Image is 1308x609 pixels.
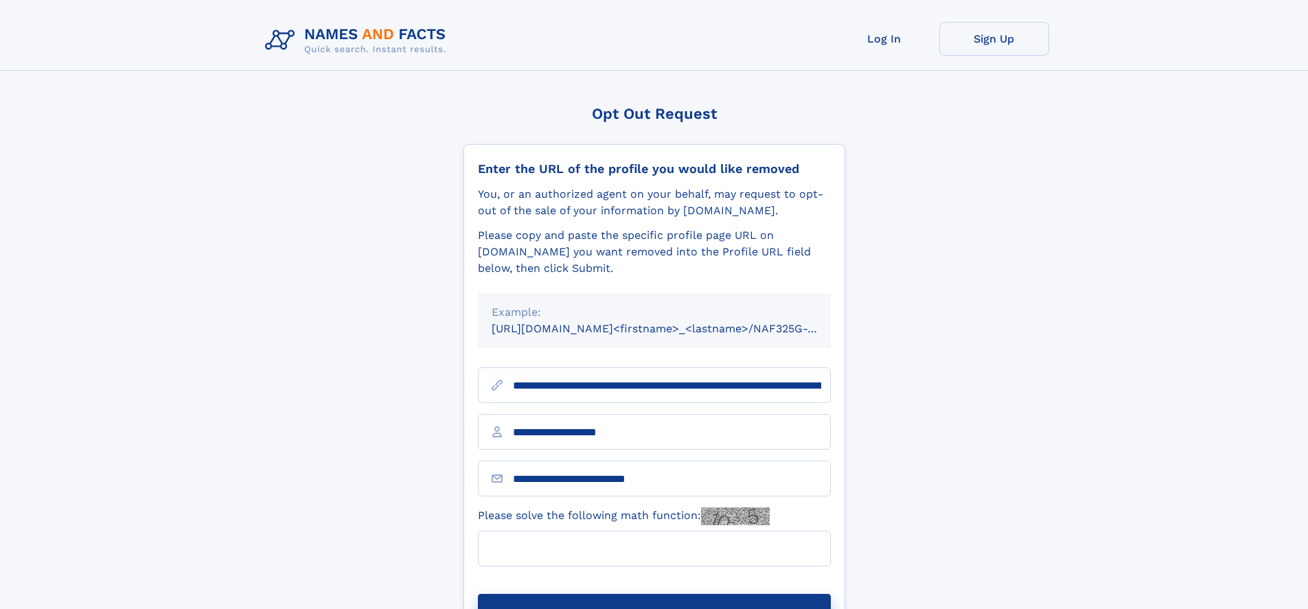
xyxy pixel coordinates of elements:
a: Log In [829,22,939,56]
small: [URL][DOMAIN_NAME]<firstname>_<lastname>/NAF325G-xxxxxxxx [492,322,857,335]
img: Logo Names and Facts [260,22,457,59]
div: Opt Out Request [463,105,845,122]
a: Sign Up [939,22,1049,56]
div: Example: [492,304,817,321]
div: You, or an authorized agent on your behalf, may request to opt-out of the sale of your informatio... [478,186,831,219]
div: Please copy and paste the specific profile page URL on [DOMAIN_NAME] you want removed into the Pr... [478,227,831,277]
label: Please solve the following math function: [478,507,770,525]
div: Enter the URL of the profile you would like removed [478,161,831,176]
